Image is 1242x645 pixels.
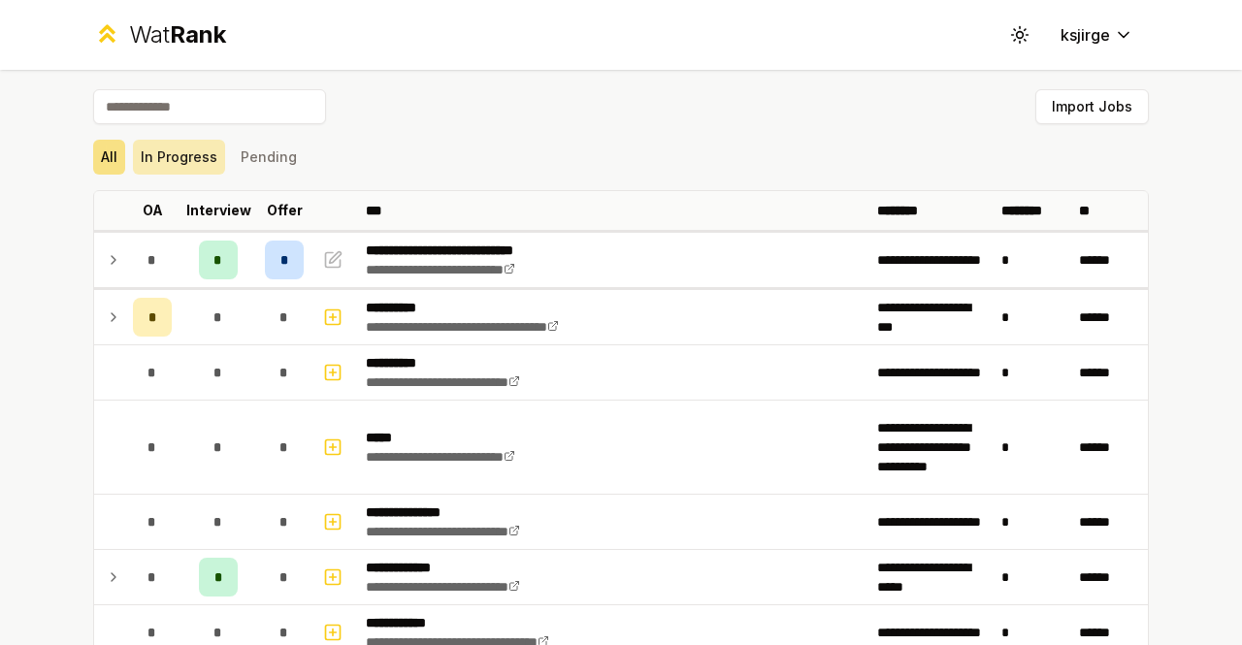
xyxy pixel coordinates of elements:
button: Pending [233,140,305,175]
p: OA [143,201,163,220]
button: Import Jobs [1035,89,1149,124]
button: All [93,140,125,175]
div: Wat [129,19,226,50]
button: ksjirge [1045,17,1149,52]
a: WatRank [93,19,226,50]
span: ksjirge [1061,23,1110,47]
p: Interview [186,201,251,220]
span: Rank [170,20,226,48]
p: Offer [267,201,303,220]
button: In Progress [133,140,225,175]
